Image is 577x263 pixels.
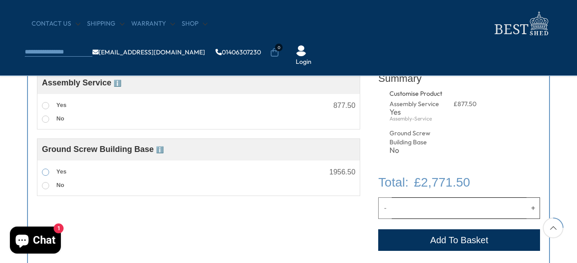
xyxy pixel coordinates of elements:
span: £877.50 [453,100,476,108]
inbox-online-store-chat: Shopify online store chat [7,227,64,256]
div: Assembly-Service [389,116,445,121]
input: Quantity [392,197,527,219]
span: No [56,115,64,122]
button: Decrease quantity [378,197,392,219]
a: Login [296,58,311,67]
a: Warranty [131,19,175,28]
span: ℹ️ [156,146,164,153]
div: No [389,147,445,154]
img: User Icon [296,45,307,56]
div: Customise Product [389,89,476,98]
a: CONTACT US [32,19,80,28]
a: Shipping [87,19,124,28]
div: Assembly Service [389,100,445,109]
a: 01406307230 [215,49,261,55]
span: Yes [56,102,66,108]
span: Assembly Service [42,78,121,87]
a: Shop [182,19,207,28]
div: 877.50 [333,102,355,109]
div: Ground Screw Building Base [389,129,445,147]
span: ℹ️ [114,80,121,87]
span: Yes [56,168,66,175]
span: No [56,182,64,188]
div: Yes [389,108,445,116]
span: £2,771.50 [414,173,470,192]
div: Summary [378,67,540,89]
img: logo [489,9,552,38]
a: 0 [270,48,279,57]
span: 0 [275,44,283,51]
span: Ground Screw Building Base [42,145,164,154]
button: Increase quantity [527,197,540,219]
div: 1956.50 [329,169,355,176]
a: [EMAIL_ADDRESS][DOMAIN_NAME] [92,49,205,55]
